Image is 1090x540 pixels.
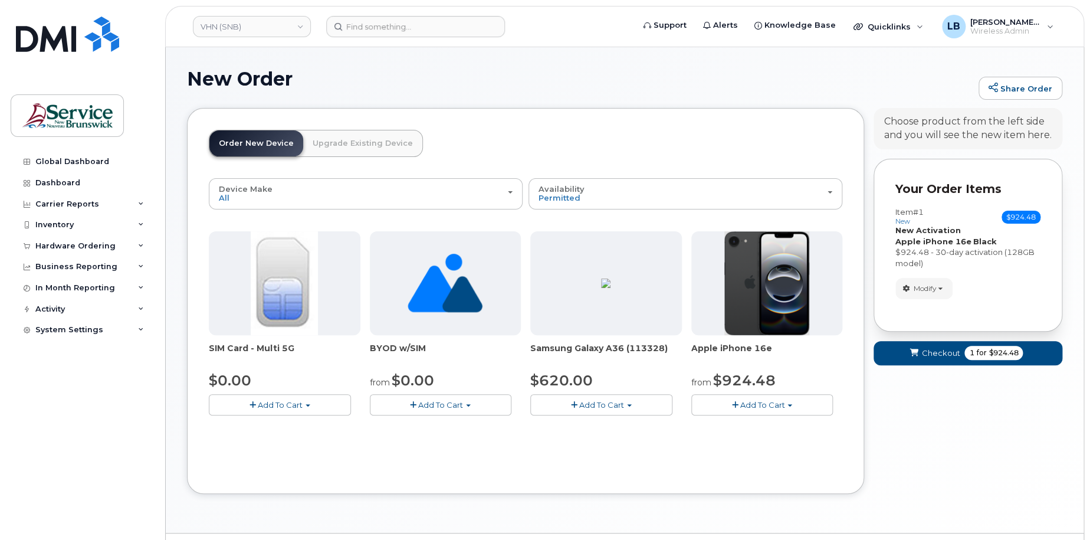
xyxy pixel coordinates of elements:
img: no_image_found-2caef05468ed5679b831cfe6fc140e25e0c280774317ffc20a367ab7fd17291e.png [408,231,482,335]
button: Add To Cart [691,394,833,415]
div: Choose product from the left side and you will see the new item here. [884,115,1052,142]
div: Apple iPhone 16e [691,342,843,366]
strong: Black [973,237,997,246]
span: $924.48 [713,372,776,389]
div: BYOD w/SIM [370,342,521,366]
img: iphone16e.png [724,231,809,335]
h3: Item [895,208,924,225]
span: 1 [969,348,974,358]
span: Modify [914,283,937,294]
a: Order New Device [209,130,303,156]
button: Checkout 1 for $924.48 [874,341,1062,365]
strong: New Activation [895,225,961,235]
button: Device Make All [209,178,523,209]
a: Share Order [979,77,1062,100]
button: Add To Cart [370,394,512,415]
div: Samsung Galaxy A36 (113328) [530,342,682,366]
span: Checkout [921,348,960,359]
span: Add To Cart [579,400,624,410]
span: Availability [539,184,585,194]
span: Add To Cart [258,400,303,410]
span: Device Make [219,184,272,194]
p: Your Order Items [895,181,1040,198]
img: ED9FC9C2-4804-4D92-8A77-98887F1967E0.png [601,279,610,288]
small: from [370,377,390,388]
img: 00D627D4-43E9-49B7-A367-2C99342E128C.jpg [251,231,318,335]
div: $924.48 - 30-day activation (128GB model) [895,247,1040,269]
span: $0.00 [209,372,251,389]
h1: New Order [187,68,973,89]
span: $0.00 [392,372,434,389]
button: Add To Cart [209,394,351,415]
span: Permitted [539,193,580,202]
span: All [219,193,229,202]
button: Add To Cart [530,394,672,415]
small: from [691,377,711,388]
button: Modify [895,278,953,299]
strong: Apple iPhone 16e [895,237,971,246]
div: SIM Card - Multi 5G [209,342,360,366]
span: for [974,348,989,358]
span: $924.48 [989,348,1018,358]
span: $620.00 [530,372,593,389]
small: new [895,217,910,225]
a: Upgrade Existing Device [303,130,422,156]
span: Add To Cart [740,400,784,410]
span: Add To Cart [418,400,463,410]
span: #1 [913,207,924,217]
span: $924.48 [1002,211,1040,224]
button: Availability Permitted [528,178,842,209]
